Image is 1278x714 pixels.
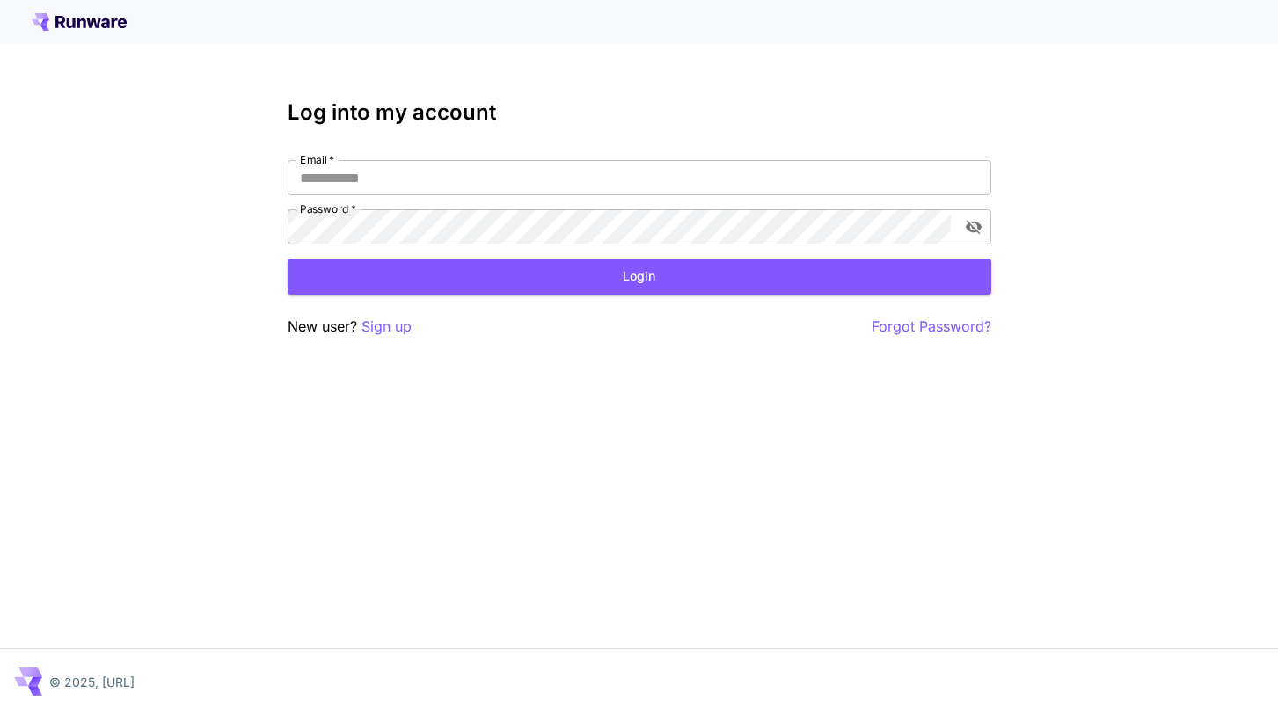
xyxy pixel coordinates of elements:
[300,201,356,216] label: Password
[288,100,991,125] h3: Log into my account
[49,673,135,691] p: © 2025, [URL]
[361,316,412,338] button: Sign up
[288,316,412,338] p: New user?
[872,316,991,338] button: Forgot Password?
[288,259,991,295] button: Login
[958,211,990,243] button: toggle password visibility
[300,152,334,167] label: Email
